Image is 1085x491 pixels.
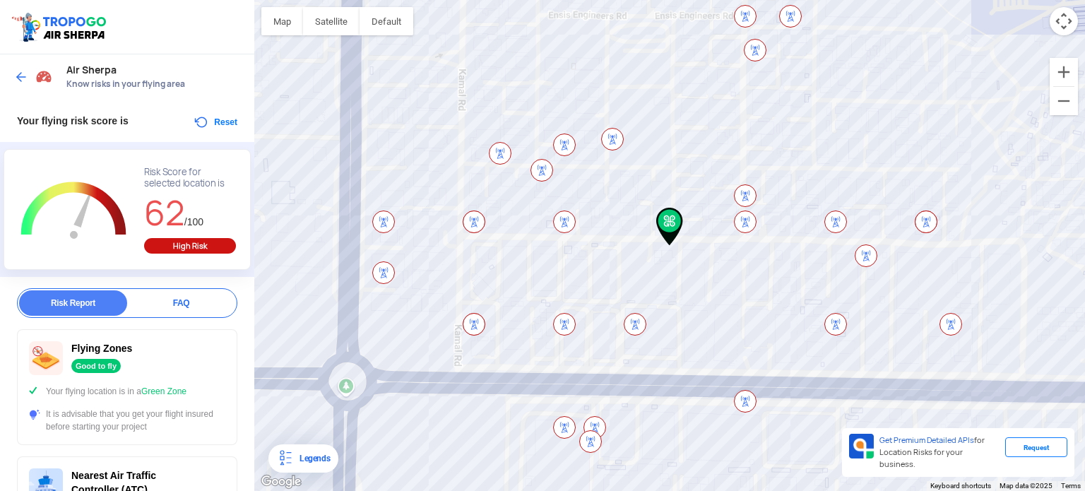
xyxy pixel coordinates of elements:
[66,78,240,90] span: Know risks in your flying area
[71,359,121,373] div: Good to fly
[874,434,1005,471] div: for Location Risks for your business.
[35,68,52,85] img: Risk Scores
[261,7,303,35] button: Show street map
[19,290,127,316] div: Risk Report
[258,473,304,491] img: Google
[1061,482,1081,490] a: Terms
[17,115,129,126] span: Your flying risk score is
[15,167,133,256] g: Chart
[1005,437,1067,457] div: Request
[14,70,28,84] img: ic_arrow_back_blue.svg
[29,385,225,398] div: Your flying location is in a
[849,434,874,459] img: Premium APIs
[11,11,111,43] img: ic_tgdronemaps.svg
[29,341,63,375] img: ic_nofly.svg
[1000,482,1053,490] span: Map data ©2025
[71,343,132,354] span: Flying Zones
[879,435,974,445] span: Get Premium Detailed APIs
[141,386,186,396] span: Green Zone
[193,114,237,131] button: Reset
[294,450,330,467] div: Legends
[258,473,304,491] a: Open this area in Google Maps (opens a new window)
[277,450,294,467] img: Legends
[1050,87,1078,115] button: Zoom out
[1050,58,1078,86] button: Zoom in
[144,191,184,235] span: 62
[29,408,225,433] div: It is advisable that you get your flight insured before starting your project
[1050,7,1078,35] button: Map camera controls
[144,238,236,254] div: High Risk
[144,167,236,189] div: Risk Score for selected location is
[303,7,360,35] button: Show satellite imagery
[127,290,235,316] div: FAQ
[66,64,240,76] span: Air Sherpa
[184,216,203,227] span: /100
[930,481,991,491] button: Keyboard shortcuts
